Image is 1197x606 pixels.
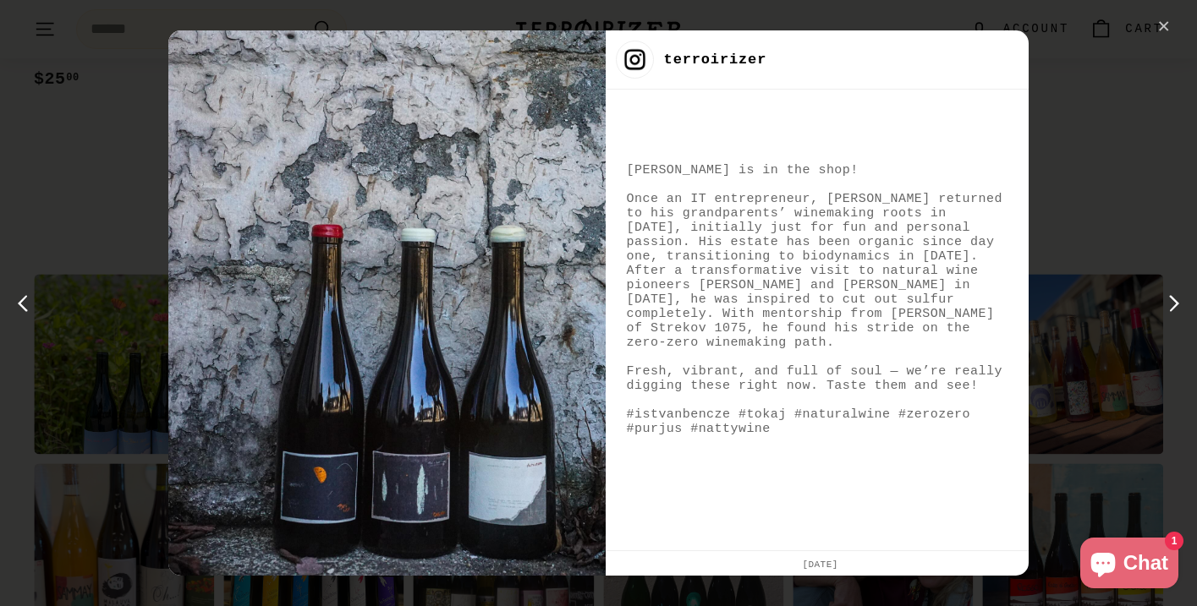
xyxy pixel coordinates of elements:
div: [PERSON_NAME] is in the shop! Once an IT entrepreneur, [PERSON_NAME] returned to his grandparents... [627,163,1008,436]
div: terroirizer [664,50,767,69]
span: [DATE] [795,560,837,570]
div: next post [1157,290,1184,317]
img: Instagram profile picture [616,41,654,79]
inbox-online-store-chat: Shopify online store chat [1075,538,1183,592]
div: Instagram post details [168,30,1028,576]
div: previous post [13,290,40,317]
a: Opens @terroirizer Instagram profile on a new window [664,50,767,69]
div: close button [1151,14,1177,40]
